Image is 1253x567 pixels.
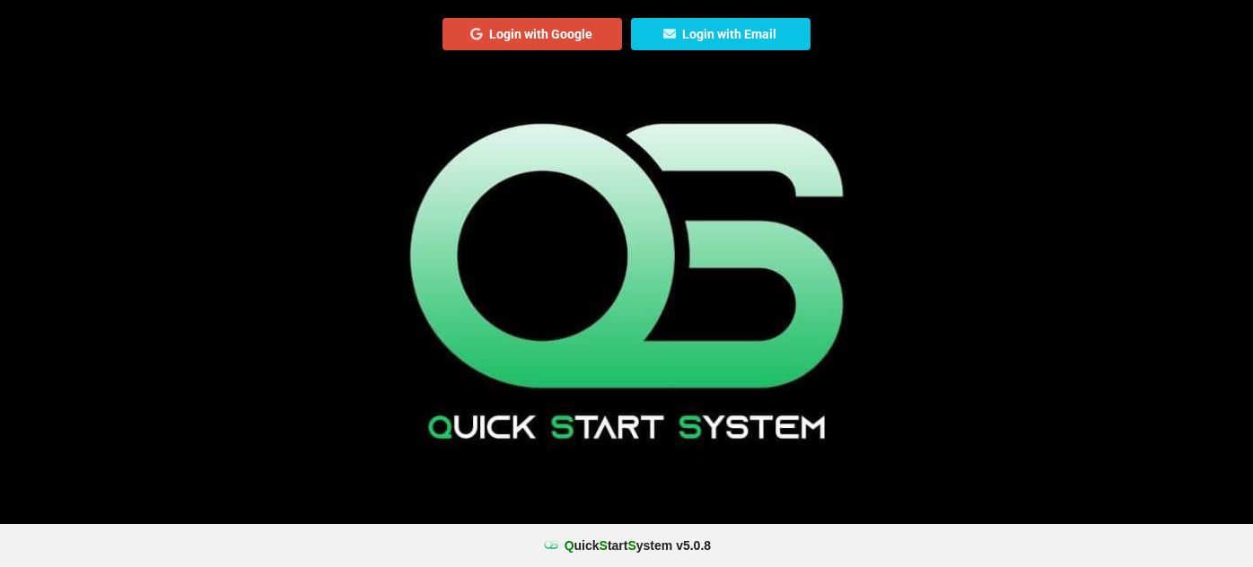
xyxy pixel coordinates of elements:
img: favicon.ico [542,536,560,554]
b: uick tart ystem v 5.0.8 [565,536,711,554]
span: Q [565,538,574,553]
span: S [600,538,608,553]
span: S [627,538,635,553]
button: Login with Email [631,18,811,50]
button: Login with Google [442,18,622,50]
